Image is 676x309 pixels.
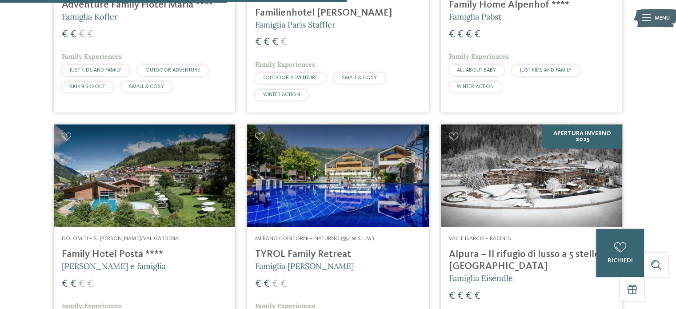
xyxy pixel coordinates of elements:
[449,273,513,283] span: Famiglia Eisendle
[255,60,315,68] span: Family Experiences
[449,29,455,40] span: €
[255,37,261,48] span: €
[255,279,261,289] span: €
[255,7,420,19] h4: Familienhotel [PERSON_NAME]
[79,279,85,289] span: €
[129,84,164,89] span: SMALL & COSY
[466,291,472,301] span: €
[263,92,300,97] span: WINTER ACTION
[70,84,105,89] span: SKI-IN SKI-OUT
[145,68,200,73] span: OUTDOOR ADVENTURE
[280,279,287,289] span: €
[466,29,472,40] span: €
[62,261,166,271] span: [PERSON_NAME] e famiglia
[62,236,179,241] span: Dolomiti – S. [PERSON_NAME]/Val Gardena
[264,279,270,289] span: €
[255,249,420,261] h4: TYROL Family Retreat
[62,52,122,60] span: Family Experiences
[596,229,644,277] a: richiedi
[87,29,93,40] span: €
[449,12,501,22] span: Famiglia Pabst
[70,279,76,289] span: €
[264,37,270,48] span: €
[607,257,632,264] span: richiedi
[70,29,76,40] span: €
[62,279,68,289] span: €
[62,249,227,261] h4: Family Hotel Posta ****
[70,68,121,73] span: JUST KIDS AND FAMILY
[255,236,374,241] span: Merano e dintorni – Naturno (554 m s.l.m.)
[280,37,287,48] span: €
[342,75,377,80] span: SMALL & COSY
[441,124,622,227] img: Cercate un hotel per famiglie? Qui troverete solo i migliori!
[474,29,480,40] span: €
[520,68,572,73] span: JUST KIDS AND FAMILY
[87,279,93,289] span: €
[62,29,68,40] span: €
[457,84,494,89] span: WINTER ACTION
[449,291,455,301] span: €
[255,20,336,30] span: Famiglia Paris Staffler
[457,68,496,73] span: ALL ABOUT BABY
[272,279,278,289] span: €
[449,249,614,273] h4: Alpura – Il rifugio di lusso a 5 stelle in [GEOGRAPHIC_DATA]
[474,291,480,301] span: €
[255,261,354,271] span: Famiglia [PERSON_NAME]
[62,12,118,22] span: Famiglia Kofler
[449,52,509,60] span: Family Experiences
[54,124,235,227] img: Cercate un hotel per famiglie? Qui troverete solo i migliori!
[457,29,464,40] span: €
[79,29,85,40] span: €
[457,291,464,301] span: €
[272,37,278,48] span: €
[247,124,428,227] img: Familien Wellness Residence Tyrol ****
[263,75,318,80] span: OUTDOOR ADVENTURE
[449,236,511,241] span: Valle Isarco – Racines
